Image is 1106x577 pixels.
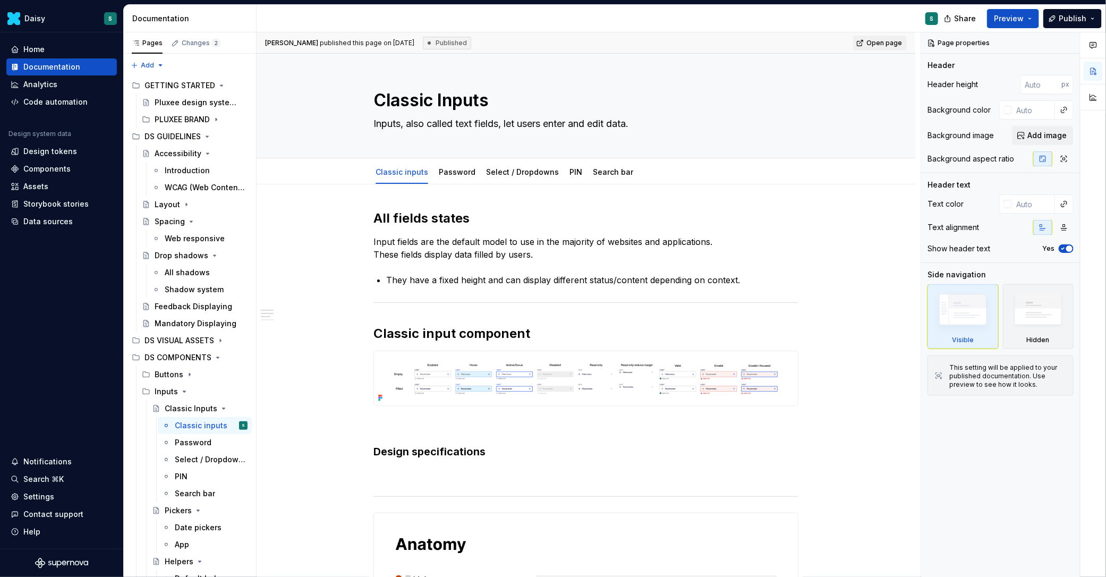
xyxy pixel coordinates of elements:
div: Code automation [23,97,88,107]
a: Pickers [148,502,252,519]
div: S [930,14,934,23]
a: Web responsive [148,230,252,247]
div: Background color [928,105,991,115]
span: Preview [994,13,1024,24]
div: Design tokens [23,146,77,157]
div: Select / Dropdowns [175,454,245,465]
button: Add image [1012,126,1074,145]
div: Home [23,44,45,55]
div: Contact support [23,509,83,520]
div: Documentation [23,62,80,72]
div: Inputs [138,383,252,400]
a: Search bar [593,167,633,176]
span: Add [141,61,154,70]
div: S [109,14,113,23]
a: Classic inputs [376,167,428,176]
div: Mandatory Displaying [155,318,236,329]
div: Changes [182,39,220,47]
a: Classic Inputs [148,400,252,417]
div: Side navigation [928,269,986,280]
p: They have a fixed height and can display different status/content depending on context. [386,274,798,286]
div: Analytics [23,79,57,90]
button: Notifications [6,453,117,470]
a: Code automation [6,94,117,111]
a: Select / Dropdowns [486,167,559,176]
a: WCAG (Web Content Accessibility Guidelines) [148,179,252,196]
a: Accessibility [138,145,252,162]
button: Search ⌘K [6,471,117,488]
div: Inputs [155,386,178,397]
div: Components [23,164,71,174]
a: Settings [6,488,117,505]
input: Auto [1020,75,1061,94]
div: Notifications [23,456,72,467]
span: Publish [1059,13,1086,24]
button: Contact support [6,506,117,523]
div: Header height [928,79,978,90]
div: Hidden [1003,284,1074,349]
button: Help [6,523,117,540]
div: Buttons [155,369,183,380]
img: 357743ce-44a9-4d7f-a129-37acbaf50c0a.png [374,351,798,405]
div: This setting will be applied to your published documentation. Use preview to see how it looks. [949,363,1067,389]
a: Storybook stories [6,196,117,213]
a: Design tokens [6,143,117,160]
a: Select / Dropdowns [158,451,252,468]
div: DS COMPONENTS [144,352,211,363]
div: Show header text [928,243,990,254]
p: px [1061,80,1069,89]
div: Feedback Displaying [155,301,232,312]
div: GETTING STARTED [127,77,252,94]
span: published this page on [DATE] [265,39,414,47]
a: Introduction [148,162,252,179]
div: GETTING STARTED [144,80,215,91]
a: Shadow system [148,281,252,298]
input: Auto [1012,100,1055,120]
h2: All fields states [373,210,798,227]
a: Date pickers [158,519,252,536]
a: Documentation [6,58,117,75]
div: DS VISUAL ASSETS [127,332,252,349]
div: Background aspect ratio [928,154,1014,164]
span: Open page [866,39,902,47]
div: Data sources [23,216,73,227]
div: Accessibility [155,148,201,159]
div: Shadow system [165,284,224,295]
a: App [158,536,252,553]
p: Input fields are the default model to use in the majority of websites and applications. These fie... [373,235,798,261]
div: Drop shadows [155,250,208,261]
a: Data sources [6,213,117,230]
div: Password [435,160,480,183]
div: PLUXEE BRAND [155,114,210,125]
div: Published [423,37,471,49]
a: Helpers [148,553,252,570]
div: Classic inputs [371,160,432,183]
div: DS GUIDELINES [127,128,252,145]
div: Help [23,527,40,537]
button: Preview [987,9,1039,28]
div: Select / Dropdowns [482,160,563,183]
button: Add [127,58,167,73]
a: Search bar [158,485,252,502]
div: Assets [23,181,48,192]
div: Search bar [175,488,215,499]
div: PLUXEE BRAND [138,111,252,128]
div: Web responsive [165,233,225,244]
div: Pickers [165,505,192,516]
a: Analytics [6,76,117,93]
a: All shadows [148,264,252,281]
div: Text alignment [928,222,979,233]
a: Drop shadows [138,247,252,264]
div: Layout [155,199,180,210]
div: App [175,539,189,550]
div: Search bar [589,160,637,183]
div: Classic Inputs [165,403,217,414]
div: DS GUIDELINES [144,131,201,142]
div: Background image [928,130,994,141]
div: DS COMPONENTS [127,349,252,366]
div: Visible [952,336,974,344]
a: Classic inputsS [158,417,252,434]
a: Password [158,434,252,451]
div: Storybook stories [23,199,89,209]
div: WCAG (Web Content Accessibility Guidelines) [165,182,245,193]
